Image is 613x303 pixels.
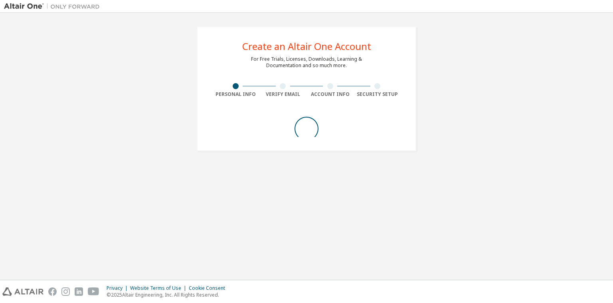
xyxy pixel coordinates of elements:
p: © 2025 Altair Engineering, Inc. All Rights Reserved. [107,291,230,298]
img: altair_logo.svg [2,287,44,296]
div: Verify Email [259,91,307,98]
img: Altair One [4,2,104,10]
div: Privacy [107,285,130,291]
div: For Free Trials, Licenses, Downloads, Learning & Documentation and so much more. [251,56,362,69]
img: youtube.svg [88,287,99,296]
img: facebook.svg [48,287,57,296]
div: Website Terms of Use [130,285,189,291]
div: Security Setup [354,91,401,98]
img: linkedin.svg [75,287,83,296]
img: instagram.svg [61,287,70,296]
div: Personal Info [212,91,259,98]
div: Create an Altair One Account [242,42,371,51]
div: Cookie Consent [189,285,230,291]
div: Account Info [306,91,354,98]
